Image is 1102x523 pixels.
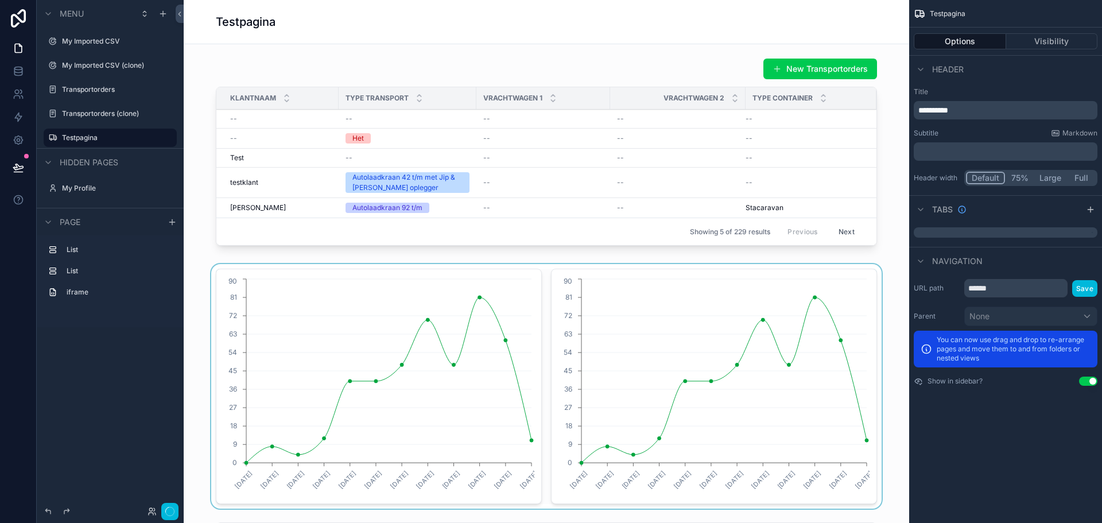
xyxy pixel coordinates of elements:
[914,284,960,293] label: URL path
[964,307,1097,326] button: None
[932,64,964,75] span: Header
[928,377,983,386] label: Show in sidebar?
[969,311,990,322] span: None
[483,94,542,103] span: Vrachtwagen 1
[914,129,938,138] label: Subtitle
[67,245,168,254] label: List
[62,133,170,142] label: Testpagina
[216,14,275,30] h1: Testpagina
[346,94,409,103] span: Type Transport
[1034,172,1066,184] button: Large
[937,335,1091,363] p: You can now use drag and drop to re-arrange pages and move them to and from folders or nested views
[62,61,170,70] label: My Imported CSV (clone)
[930,9,965,18] span: Testpagina
[230,94,276,103] span: Klantnaam
[1072,280,1097,297] button: Save
[932,204,953,215] span: Tabs
[37,235,184,313] div: scrollable content
[914,87,1097,96] label: Title
[914,101,1097,119] div: scrollable content
[831,223,863,241] button: Next
[914,142,1097,161] div: scrollable content
[663,94,724,103] span: Vrachtwagen 2
[60,157,118,168] span: Hidden pages
[1005,172,1034,184] button: 75%
[932,255,983,267] span: Navigation
[914,33,1006,49] button: Options
[1062,129,1097,138] span: Markdown
[62,184,170,193] label: My Profile
[914,312,960,321] label: Parent
[62,85,170,94] label: Transportorders
[690,227,770,237] span: Showing 5 of 229 results
[966,172,1005,184] button: Default
[60,216,80,228] span: Page
[1051,129,1097,138] a: Markdown
[914,173,960,183] label: Header width
[62,109,170,118] label: Transportorders (clone)
[67,266,168,276] label: List
[60,8,84,20] span: Menu
[752,94,813,103] span: Type Container
[1066,172,1096,184] button: Full
[1006,33,1098,49] button: Visibility
[67,288,168,297] label: iframe
[62,37,170,46] label: My Imported CSV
